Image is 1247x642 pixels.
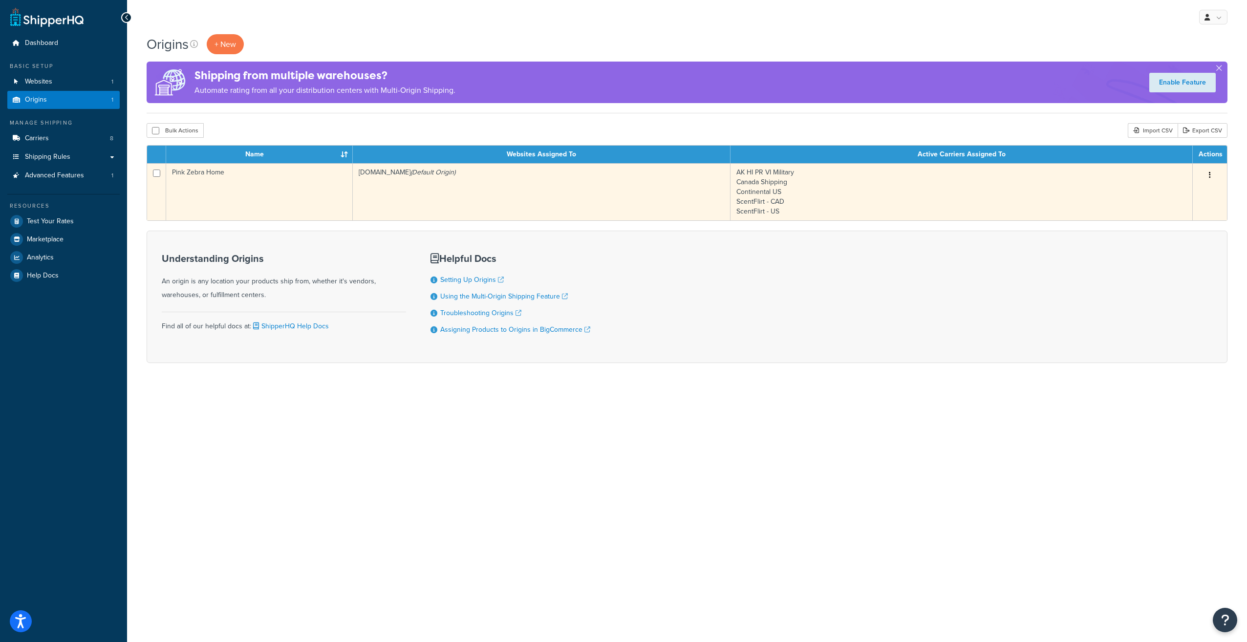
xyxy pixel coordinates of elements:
[25,39,58,47] span: Dashboard
[7,91,120,109] a: Origins 1
[7,249,120,266] a: Analytics
[7,73,120,91] li: Websites
[7,129,120,148] a: Carriers 8
[7,167,120,185] a: Advanced Features 1
[7,119,120,127] div: Manage Shipping
[207,34,244,54] a: + New
[7,91,120,109] li: Origins
[162,253,406,302] div: An origin is any location your products ship from, whether it's vendors, warehouses, or fulfillme...
[110,134,113,143] span: 8
[194,67,455,84] h4: Shipping from multiple warehouses?
[25,96,47,104] span: Origins
[440,308,521,318] a: Troubleshooting Origins
[7,148,120,166] a: Shipping Rules
[1178,123,1227,138] a: Export CSV
[147,62,194,103] img: ad-origins-multi-dfa493678c5a35abed25fd24b4b8a3fa3505936ce257c16c00bdefe2f3200be3.png
[430,253,590,264] h3: Helpful Docs
[353,163,731,220] td: [DOMAIN_NAME]
[111,171,113,180] span: 1
[7,73,120,91] a: Websites 1
[440,324,590,335] a: Assigning Products to Origins in BigCommerce
[7,231,120,248] a: Marketplace
[1193,146,1227,163] th: Actions
[25,78,52,86] span: Websites
[27,254,54,262] span: Analytics
[215,39,236,50] span: + New
[440,275,504,285] a: Setting Up Origins
[353,146,731,163] th: Websites Assigned To
[27,235,64,244] span: Marketplace
[7,202,120,210] div: Resources
[410,167,455,177] i: (Default Origin)
[25,134,49,143] span: Carriers
[7,267,120,284] a: Help Docs
[1128,123,1178,138] div: Import CSV
[731,146,1193,163] th: Active Carriers Assigned To
[10,7,84,27] a: ShipperHQ Home
[7,129,120,148] li: Carriers
[166,146,353,163] th: Name : activate to sort column ascending
[27,217,74,226] span: Test Your Rates
[111,78,113,86] span: 1
[27,272,59,280] span: Help Docs
[147,35,189,54] h1: Origins
[111,96,113,104] span: 1
[25,153,70,161] span: Shipping Rules
[440,291,568,301] a: Using the Multi-Origin Shipping Feature
[7,213,120,230] a: Test Your Rates
[166,163,353,220] td: Pink Zebra Home
[1149,73,1216,92] a: Enable Feature
[147,123,204,138] button: Bulk Actions
[162,312,406,333] div: Find all of our helpful docs at:
[7,34,120,52] a: Dashboard
[1213,608,1237,632] button: Open Resource Center
[7,62,120,70] div: Basic Setup
[194,84,455,97] p: Automate rating from all your distribution centers with Multi-Origin Shipping.
[7,167,120,185] li: Advanced Features
[162,253,406,264] h3: Understanding Origins
[25,171,84,180] span: Advanced Features
[731,163,1193,220] td: AK HI PR VI Military Canada Shipping Continental US ScentFlirt - CAD ScentFlirt - US
[251,321,329,331] a: ShipperHQ Help Docs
